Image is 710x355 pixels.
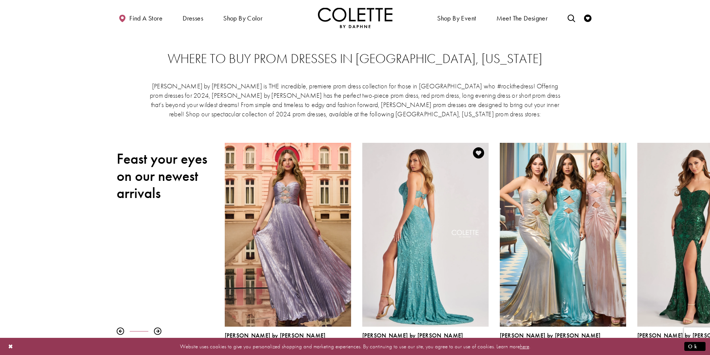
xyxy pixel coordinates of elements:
[520,342,529,350] a: here
[117,7,164,28] a: Find a store
[495,7,550,28] a: Meet the designer
[183,15,203,22] span: Dresses
[357,137,494,354] div: Colette by Daphne Style No. CL8405
[132,51,579,66] h2: Where to buy prom dresses in [GEOGRAPHIC_DATA], [US_STATE]
[362,332,489,348] div: Colette by Daphne Style No. CL8405
[117,150,214,202] h2: Feast your eyes on our newest arrivals
[362,332,463,339] span: [PERSON_NAME] by [PERSON_NAME]
[225,332,351,348] div: Colette by Daphne Style No. CL8520
[471,145,486,161] a: Add to Wishlist
[500,332,626,348] div: Colette by Daphne Style No. CL8545
[225,143,351,327] a: Visit Colette by Daphne Style No. CL8520 Page
[129,15,162,22] span: Find a store
[181,7,205,28] span: Dresses
[219,137,357,354] div: Colette by Daphne Style No. CL8520
[496,15,548,22] span: Meet the designer
[362,143,489,327] a: Visit Colette by Daphne Style No. CL8405 Page
[318,7,392,28] img: Colette by Daphne
[223,15,262,22] span: Shop by color
[435,7,478,28] span: Shop By Event
[437,15,476,22] span: Shop By Event
[566,7,577,28] a: Toggle search
[225,332,326,339] span: [PERSON_NAME] by [PERSON_NAME]
[149,81,561,119] p: [PERSON_NAME] by [PERSON_NAME] is THE incredible, premiere prom dress collection for those in [GE...
[684,342,706,351] button: Submit Dialog
[500,143,626,327] a: Visit Colette by Daphne Style No. CL8545 Page
[221,7,264,28] span: Shop by color
[494,137,632,354] div: Colette by Daphne Style No. CL8545
[582,7,593,28] a: Check Wishlist
[4,340,17,353] button: Close Dialog
[318,7,392,28] a: Visit Home Page
[54,341,656,351] p: Website uses cookies to give you personalized shopping and marketing experiences. By continuing t...
[500,332,601,339] span: [PERSON_NAME] by [PERSON_NAME]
